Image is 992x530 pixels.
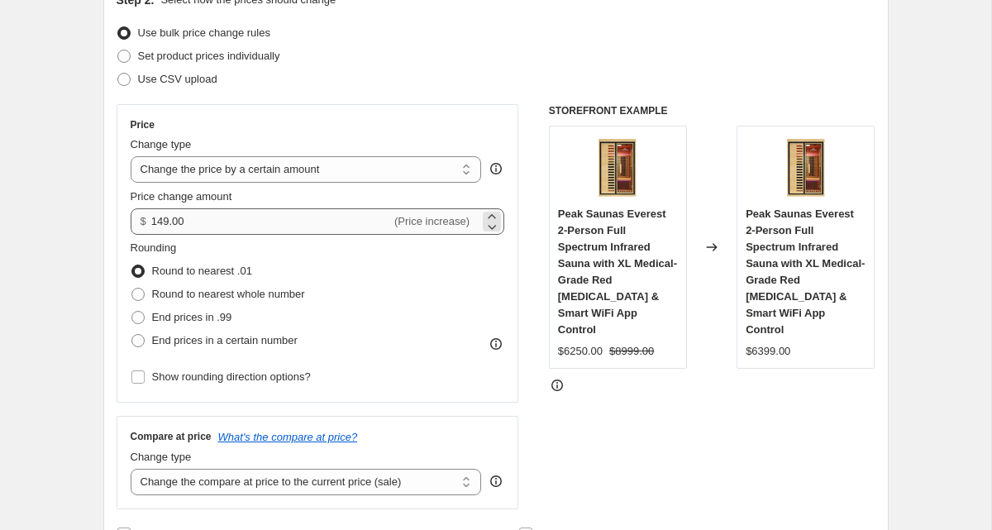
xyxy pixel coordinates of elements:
span: Use bulk price change rules [138,26,270,39]
span: Show rounding direction options? [152,370,311,383]
img: 530_1_-3_80x.jpg [773,135,839,201]
span: Price change amount [131,190,232,203]
div: help [488,160,504,177]
strike: $8999.00 [609,343,654,360]
button: What's the compare at price? [218,431,358,443]
span: Change type [131,451,192,463]
span: (Price increase) [394,215,470,227]
input: -10.00 [151,208,391,235]
span: Change type [131,138,192,150]
span: Rounding [131,241,177,254]
div: $6250.00 [558,343,603,360]
span: Round to nearest whole number [152,288,305,300]
span: Peak Saunas Everest 2-Person Full Spectrum Infrared Sauna with XL Medical-Grade Red [MEDICAL_DATA... [746,208,865,336]
span: End prices in .99 [152,311,232,323]
span: Peak Saunas Everest 2-Person Full Spectrum Infrared Sauna with XL Medical-Grade Red [MEDICAL_DATA... [558,208,677,336]
span: End prices in a certain number [152,334,298,346]
span: Use CSV upload [138,73,217,85]
img: 530_1_-3_80x.jpg [584,135,651,201]
span: $ [141,215,146,227]
div: $6399.00 [746,343,790,360]
span: Round to nearest .01 [152,265,252,277]
h6: STOREFRONT EXAMPLE [549,104,875,117]
div: help [488,473,504,489]
h3: Compare at price [131,430,212,443]
span: Set product prices individually [138,50,280,62]
h3: Price [131,118,155,131]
